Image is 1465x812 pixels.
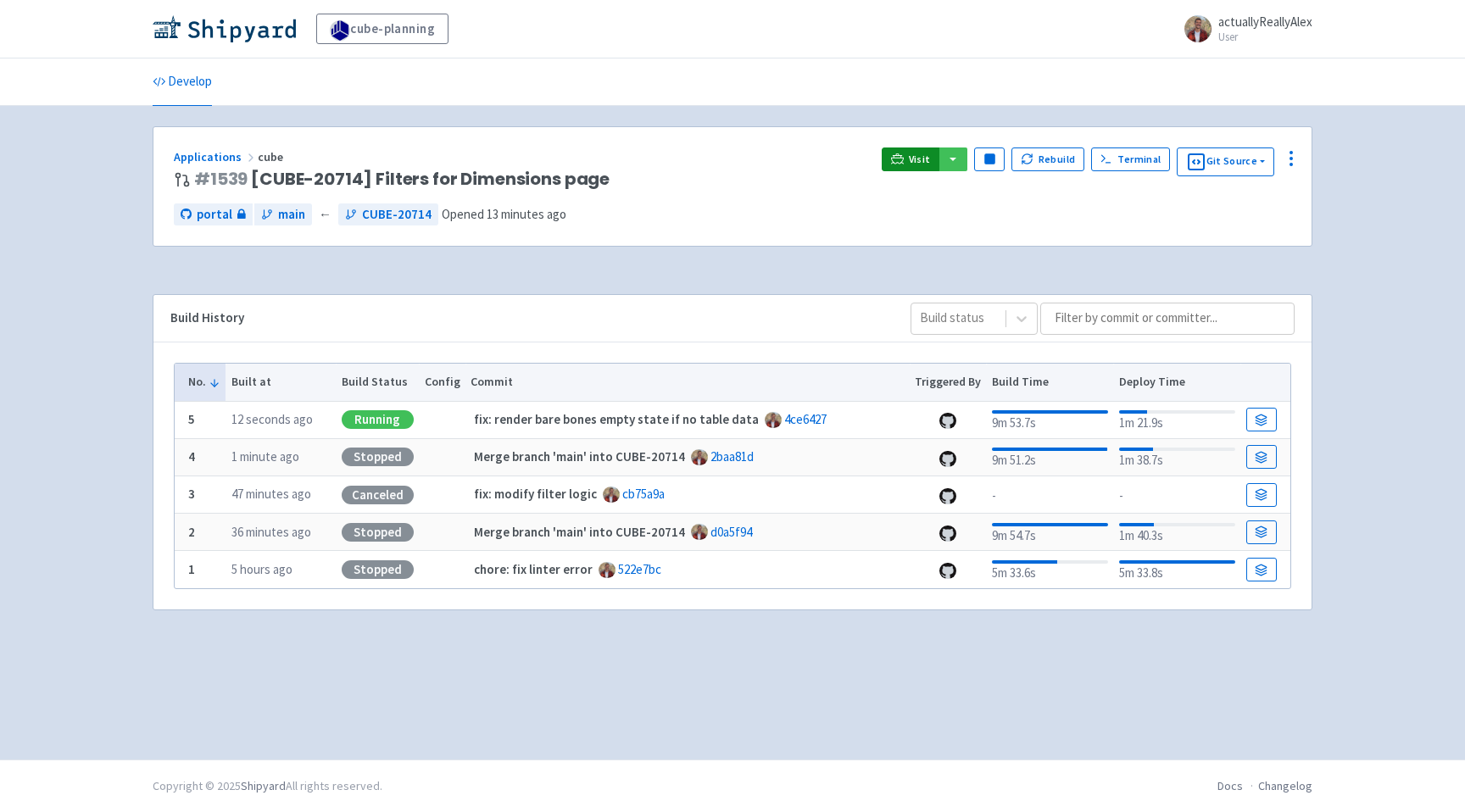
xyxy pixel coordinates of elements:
div: Running [342,410,414,429]
div: Stopped [342,560,414,579]
div: - [992,483,1108,506]
th: Build Time [986,364,1113,401]
b: 1 [188,561,195,577]
div: Copyright © 2025 All rights reserved. [153,777,382,795]
div: 1m 40.3s [1119,520,1235,546]
time: 1 minute ago [231,448,299,464]
b: 3 [188,486,195,502]
b: 5 [188,411,195,427]
a: 522e7bc [618,561,661,577]
a: Changelog [1258,778,1312,793]
a: Applications [174,149,258,164]
a: main [254,203,312,226]
th: Config [419,364,465,401]
div: 9m 53.7s [992,407,1108,433]
small: User [1218,31,1312,42]
div: 9m 51.2s [992,444,1108,470]
div: Stopped [342,523,414,542]
span: actuallyReallyAlex [1218,14,1312,30]
a: Build Details [1246,408,1277,431]
span: CUBE-20714 [362,205,432,225]
a: Build Details [1246,520,1277,544]
span: portal [197,205,232,225]
a: #1539 [194,167,248,191]
a: Docs [1217,778,1243,793]
a: actuallyReallyAlex User [1174,15,1312,42]
a: 4ce6427 [784,411,827,427]
th: Deploy Time [1113,364,1240,401]
div: 9m 54.7s [992,520,1108,546]
a: Visit [882,147,939,171]
button: No. [188,373,220,391]
div: - [1119,483,1235,506]
strong: Merge branch 'main' into CUBE-20714 [474,524,685,540]
a: d0a5f94 [710,524,752,540]
time: 5 hours ago [231,561,292,577]
span: main [278,205,305,225]
a: Build Details [1246,558,1277,581]
b: 4 [188,448,195,464]
a: Terminal [1091,147,1170,171]
time: 36 minutes ago [231,524,311,540]
div: 1m 38.7s [1119,444,1235,470]
time: 47 minutes ago [231,486,311,502]
span: [CUBE-20714] Filters for Dimensions page [194,170,610,189]
div: 5m 33.6s [992,557,1108,583]
strong: fix: render bare bones empty state if no table data [474,411,759,427]
th: Commit [465,364,910,401]
strong: chore: fix linter error [474,561,593,577]
button: Git Source [1177,147,1274,176]
a: Build Details [1246,445,1277,469]
button: Pause [974,147,1005,171]
a: 2baa81d [710,448,754,464]
div: 5m 33.8s [1119,557,1235,583]
strong: Merge branch 'main' into CUBE-20714 [474,448,685,464]
time: 12 seconds ago [231,411,313,427]
button: Rebuild [1011,147,1084,171]
div: Canceled [342,486,414,504]
a: Shipyard [241,778,286,793]
a: portal [174,203,253,226]
th: Built at [226,364,336,401]
strong: fix: modify filter logic [474,486,597,502]
img: Shipyard logo [153,15,296,42]
div: 1m 21.9s [1119,407,1235,433]
span: ← [319,205,331,225]
time: 13 minutes ago [487,206,566,222]
span: Visit [909,153,931,166]
a: cb75a9a [622,486,665,502]
th: Build Status [336,364,419,401]
input: Filter by commit or committer... [1040,303,1295,335]
div: Build History [170,309,883,328]
a: cube-planning [316,14,448,44]
b: 2 [188,524,195,540]
a: Develop [153,58,212,106]
span: cube [258,149,286,164]
th: Triggered By [910,364,987,401]
a: Build Details [1246,483,1277,507]
a: CUBE-20714 [338,203,438,226]
span: Opened [442,206,566,222]
div: Stopped [342,448,414,466]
